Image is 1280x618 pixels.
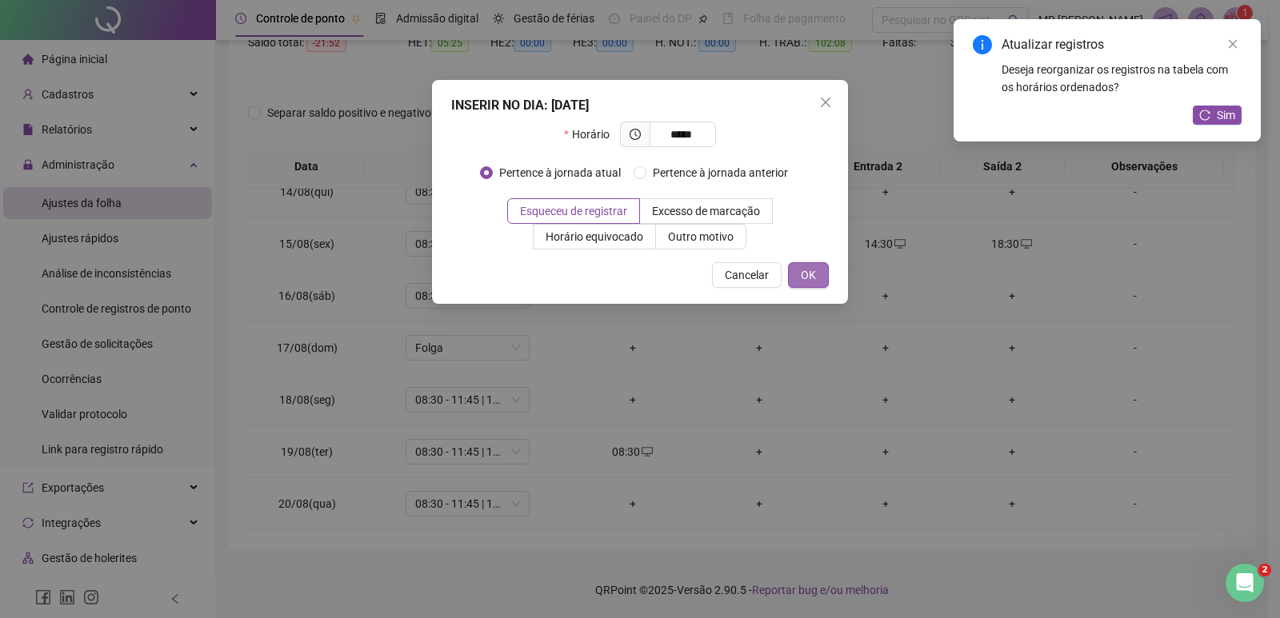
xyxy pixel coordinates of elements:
button: Cancelar [712,262,782,288]
span: Outro motivo [668,230,734,243]
span: Sim [1217,106,1235,124]
iframe: Intercom live chat [1226,564,1264,602]
button: Sim [1193,106,1242,125]
span: Horário equivocado [546,230,643,243]
span: Pertence à jornada anterior [646,164,794,181]
span: reload [1199,110,1210,121]
span: OK [801,266,816,284]
label: Horário [564,122,619,147]
button: Close [813,90,838,115]
button: OK [788,262,829,288]
span: close [819,96,832,109]
div: INSERIR NO DIA : [DATE] [451,96,829,115]
span: close [1227,38,1238,50]
span: Excesso de marcação [652,205,760,217]
span: clock-circle [630,129,641,140]
div: Atualizar registros [1002,35,1242,54]
a: Close [1224,35,1242,53]
span: 2 [1258,564,1271,576]
span: Cancelar [725,266,769,284]
span: Esqueceu de registrar [520,205,627,217]
div: Deseja reorganizar os registros na tabela com os horários ordenados? [1002,61,1242,96]
span: info-circle [973,35,992,54]
span: Pertence à jornada atual [493,164,627,181]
